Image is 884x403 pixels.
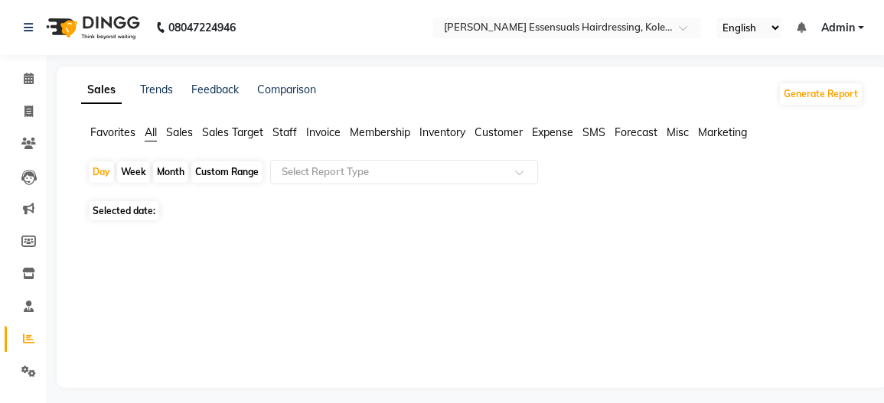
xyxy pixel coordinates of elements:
span: Favorites [90,125,135,139]
span: Staff [272,125,297,139]
span: Selected date: [89,201,159,220]
span: Sales Target [202,125,263,139]
span: Misc [667,125,689,139]
span: Expense [532,125,573,139]
span: Membership [350,125,410,139]
a: Feedback [191,83,239,96]
span: SMS [582,125,605,139]
span: Sales [166,125,193,139]
span: Admin [821,20,855,36]
button: Generate Report [780,83,862,105]
a: Sales [81,76,122,104]
div: Custom Range [191,161,263,183]
b: 08047224946 [168,6,236,49]
div: Week [117,161,150,183]
span: Inventory [419,125,465,139]
div: Month [153,161,188,183]
a: Trends [140,83,173,96]
span: Invoice [306,125,341,139]
img: logo [39,6,144,49]
span: Forecast [615,125,657,139]
span: Customer [475,125,523,139]
a: Comparison [257,83,316,96]
div: Day [89,161,114,183]
span: All [145,125,157,139]
span: Marketing [698,125,747,139]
